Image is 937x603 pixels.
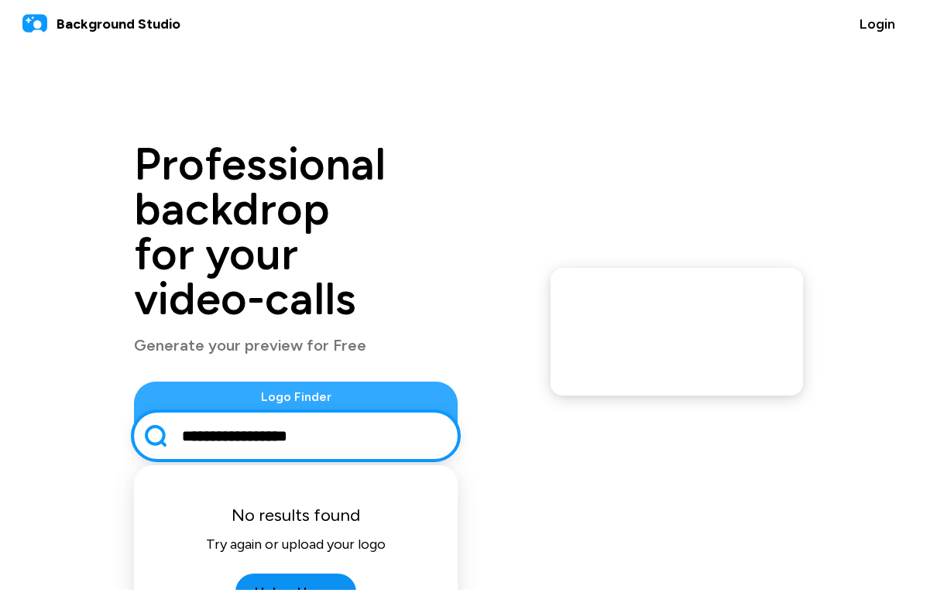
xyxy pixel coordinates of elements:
[206,547,386,568] span: Try again or upload your logo
[134,401,458,420] span: Logo Finder
[232,516,360,541] span: No results found
[840,19,915,56] button: Login
[134,155,458,334] h1: Professional backdrop for your video-calls
[860,27,895,48] span: Login
[57,27,180,48] span: Background Studio
[22,25,47,50] img: logo
[22,25,180,50] a: Background Studio
[134,347,458,370] p: Generate your preview for Free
